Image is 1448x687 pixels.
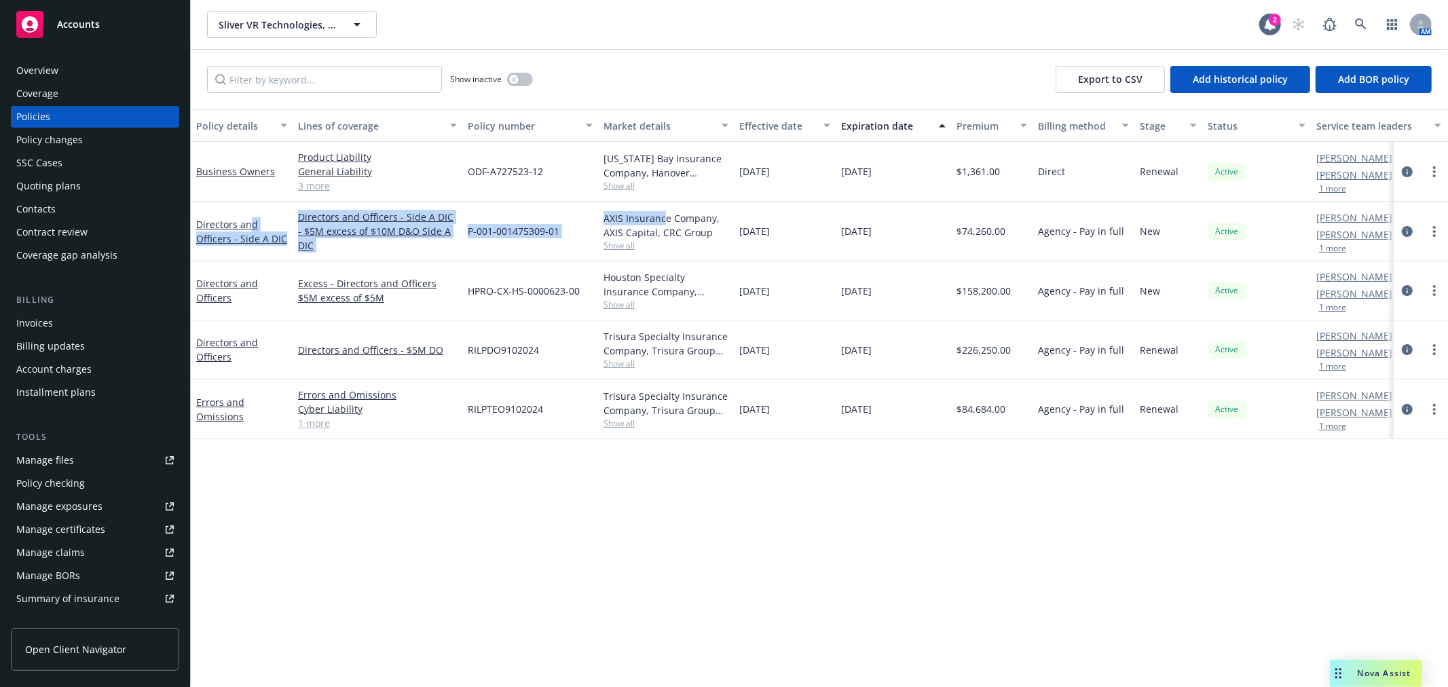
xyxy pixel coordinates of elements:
[598,109,734,142] button: Market details
[11,430,179,444] div: Tools
[1213,403,1240,415] span: Active
[11,358,179,380] a: Account charges
[1316,329,1392,343] a: [PERSON_NAME]
[1038,119,1114,133] div: Billing method
[739,164,770,179] span: [DATE]
[1426,223,1443,240] a: more
[16,496,103,517] div: Manage exposures
[739,119,815,133] div: Effective date
[1213,343,1240,356] span: Active
[16,542,85,563] div: Manage claims
[196,165,275,178] a: Business Owners
[951,109,1033,142] button: Premium
[11,244,179,266] a: Coverage gap analysis
[1399,282,1415,299] a: circleInformation
[16,382,96,403] div: Installment plans
[604,358,728,369] span: Show all
[298,210,457,253] a: Directors and Officers - Side A DIC - $5M excess of $10M D&O Side A DIC
[450,73,502,85] span: Show inactive
[841,343,872,357] span: [DATE]
[1140,119,1182,133] div: Stage
[1426,341,1443,358] a: more
[841,224,872,238] span: [DATE]
[16,312,53,334] div: Invoices
[16,60,58,81] div: Overview
[739,402,770,416] span: [DATE]
[1213,284,1240,297] span: Active
[16,152,62,174] div: SSC Cases
[196,119,272,133] div: Policy details
[1038,284,1124,298] span: Agency - Pay in full
[1316,227,1392,242] a: [PERSON_NAME]
[957,224,1005,238] span: $74,260.00
[1193,73,1288,86] span: Add historical policy
[957,343,1011,357] span: $226,250.00
[1170,66,1310,93] button: Add historical policy
[298,150,457,164] a: Product Liability
[739,224,770,238] span: [DATE]
[1316,346,1392,360] a: [PERSON_NAME]
[1140,164,1178,179] span: Renewal
[957,119,1012,133] div: Premium
[604,389,728,417] div: Trisura Specialty Insurance Company, Trisura Group Ltd., CRC Group
[1316,151,1392,165] a: [PERSON_NAME]
[1316,66,1432,93] button: Add BOR policy
[11,496,179,517] a: Manage exposures
[16,175,81,197] div: Quoting plans
[298,388,457,402] a: Errors and Omissions
[11,565,179,587] a: Manage BORs
[1311,109,1447,142] button: Service team leaders
[1319,303,1346,312] button: 1 more
[604,270,728,299] div: Houston Specialty Insurance Company, Houston Specialty Insurance Company, CRC Group
[16,449,74,471] div: Manage files
[604,329,728,358] div: Trisura Specialty Insurance Company, Trisura Group Ltd., Relm US Insurance Solutions
[1140,343,1178,357] span: Renewal
[11,198,179,220] a: Contacts
[1213,166,1240,178] span: Active
[11,106,179,128] a: Policies
[1319,422,1346,430] button: 1 more
[1330,660,1422,687] button: Nova Assist
[1213,225,1240,238] span: Active
[1140,402,1178,416] span: Renewal
[11,472,179,494] a: Policy checking
[1379,11,1406,38] a: Switch app
[604,240,728,251] span: Show all
[841,284,872,298] span: [DATE]
[604,151,728,180] div: [US_STATE] Bay Insurance Company, Hanover Insurance Group
[298,343,457,357] a: Directors and Officers - $5M DO
[604,417,728,429] span: Show all
[604,299,728,310] span: Show all
[11,312,179,334] a: Invoices
[11,449,179,471] a: Manage files
[16,244,117,266] div: Coverage gap analysis
[604,180,728,191] span: Show all
[1338,73,1409,86] span: Add BOR policy
[196,396,244,423] a: Errors and Omissions
[1316,405,1392,420] a: [PERSON_NAME]
[16,129,83,151] div: Policy changes
[298,179,457,193] a: 3 more
[1038,164,1065,179] span: Direct
[1033,109,1134,142] button: Billing method
[1316,270,1392,284] a: [PERSON_NAME]
[16,106,50,128] div: Policies
[468,119,578,133] div: Policy number
[11,221,179,243] a: Contract review
[604,211,728,240] div: AXIS Insurance Company, AXIS Capital, CRC Group
[957,284,1011,298] span: $158,200.00
[1202,109,1311,142] button: Status
[1319,244,1346,253] button: 1 more
[841,402,872,416] span: [DATE]
[468,224,559,238] span: P-001-001475309-01
[207,11,377,38] button: Sliver VR Technologies, Inc.
[298,276,457,305] a: Excess - Directors and Officers $5M excess of $5M
[16,472,85,494] div: Policy checking
[1056,66,1165,93] button: Export to CSV
[1316,286,1392,301] a: [PERSON_NAME]
[16,335,85,357] div: Billing updates
[1330,660,1347,687] div: Drag to move
[1208,119,1291,133] div: Status
[16,519,105,540] div: Manage certificates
